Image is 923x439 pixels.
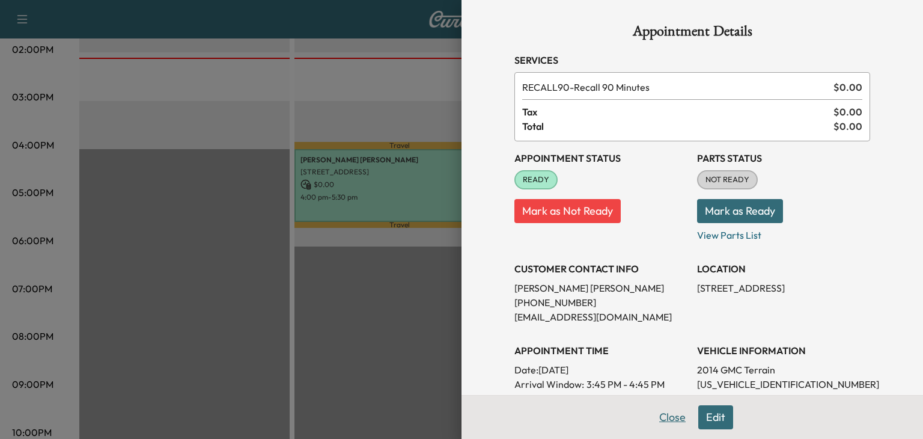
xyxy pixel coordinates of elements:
p: Arrival Window: [514,377,687,391]
button: Edit [698,405,733,429]
span: $ 0.00 [833,119,862,134]
span: Recall 90 Minutes [522,80,829,94]
span: $ 0.00 [833,105,862,119]
h3: Services [514,53,870,67]
button: Close [651,405,693,429]
p: [EMAIL_ADDRESS][DOMAIN_NAME] [514,310,687,324]
p: [PERSON_NAME] [PERSON_NAME] [514,281,687,295]
h3: Parts Status [697,151,870,165]
h1: Appointment Details [514,24,870,43]
button: Mark as Not Ready [514,199,621,223]
p: [STREET_ADDRESS] [697,281,870,295]
h3: LOCATION [697,262,870,276]
span: 3:45 PM - 4:45 PM [586,377,665,391]
span: Total [522,119,833,134]
span: NOT READY [698,174,757,186]
h3: APPOINTMENT TIME [514,343,687,358]
button: Mark as Ready [697,199,783,223]
h3: VEHICLE INFORMATION [697,343,870,358]
p: View Parts List [697,223,870,242]
p: [US_VEHICLE_IDENTIFICATION_NUMBER] [697,377,870,391]
h3: CUSTOMER CONTACT INFO [514,262,687,276]
span: $ 0.00 [833,80,862,94]
span: READY [516,174,556,186]
p: Date: [DATE] [514,363,687,377]
p: 4:00 PM [588,391,625,406]
p: Scheduled Start: [514,391,585,406]
p: Odometer In: N/A [697,391,870,406]
h3: Appointment Status [514,151,687,165]
p: 2014 GMC Terrain [697,363,870,377]
span: Tax [522,105,833,119]
p: [PHONE_NUMBER] [514,295,687,310]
